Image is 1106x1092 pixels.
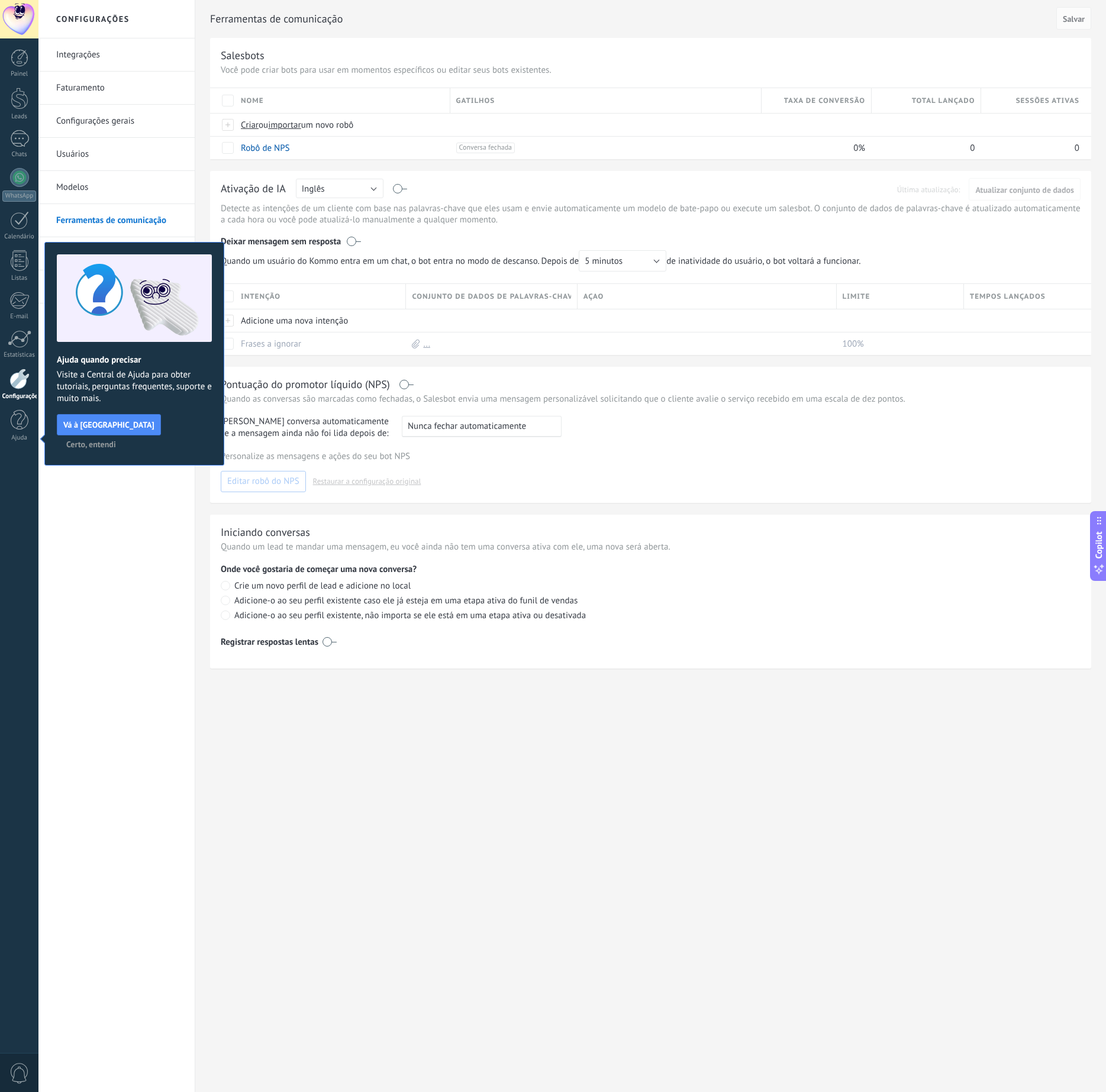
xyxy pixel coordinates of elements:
[57,414,161,435] button: Vá à [GEOGRAPHIC_DATA]
[241,338,301,350] a: Frases a ignorar
[221,564,1081,575] p: Onde você gostaria de começar uma nova conversa?
[38,105,195,138] li: Configurações gerais
[2,393,37,400] div: Configurações
[784,95,865,106] span: Taxa de conversão
[837,332,958,355] div: 100%
[38,38,195,72] li: Integrações
[296,179,383,198] button: Inglês
[241,95,264,106] span: Nome
[579,250,666,272] button: 5 minutos
[981,137,1079,159] div: 0
[872,137,976,159] div: 0
[235,309,400,332] div: Adicione uma nova intenção
[408,421,526,432] span: Nunca fechar automaticamente
[38,237,195,270] li: IA da Kommo
[2,274,37,282] div: Listas
[302,183,325,195] span: Inglês
[234,610,586,621] span: Adicione-o ao seu perfil existente, não importa se ele está em uma etapa ativa ou desativada
[221,182,286,197] div: Ativação de IA
[38,138,195,171] li: Usuários
[66,440,116,448] span: Certo, entendi
[221,250,867,272] span: de inatividade do usuário, o bot voltará a funcionar.
[56,171,183,204] a: Modelos
[38,72,195,105] li: Faturamento
[221,581,1081,592] label: Crie um novo perfil de lead e adicione no local
[456,95,495,106] span: Gatilhos
[2,351,37,359] div: Estatísticas
[268,119,301,131] span: importar
[1063,15,1085,23] span: Salvar
[2,113,37,121] div: Leads
[57,369,212,405] span: Visite a Central de Ajuda para obter tutoriais, perguntas frequentes, suporte e muito mais.
[56,204,183,237] a: Ferramentas de comunicação
[221,416,391,440] span: [PERSON_NAME] conversa automaticamente se a mensagem ainda não foi lida depois de:
[38,171,195,204] li: Modelos
[912,95,975,106] span: Total lançado
[241,143,290,154] a: Robô de NPS
[583,291,604,302] span: Açao
[61,435,121,453] button: Certo, entendi
[2,313,37,321] div: E-mail
[221,525,310,539] div: Iniciando conversas
[221,203,1081,225] p: Detecte as intenções de um cliente com base nas palavras-chave que eles usam e envie automaticame...
[241,119,259,131] span: Criar
[56,38,183,72] a: Integrações
[234,595,578,606] span: Adicione-o ao seu perfil existente caso ele já esteja em uma etapa ativa do funil de vendas
[38,204,195,237] li: Ferramentas de comunicação
[63,421,154,429] span: Vá à [GEOGRAPHIC_DATA]
[56,138,183,171] a: Usuários
[2,233,37,241] div: Calendário
[585,256,623,267] span: 5 minutos
[221,393,1081,405] p: Quando as conversas são marcadas como fechadas, o Salesbot envia uma mensagem personalizável soli...
[56,72,183,105] a: Faturamento
[2,151,37,159] div: Chats
[1093,532,1105,559] span: Copilot
[970,143,975,154] span: 0
[221,49,265,62] div: Salesbots
[1075,143,1079,154] span: 0
[221,64,1081,76] p: Você pode criar bots para usar em momentos específicos ou editar seus bots existentes.
[56,237,183,270] a: IA da Kommo
[853,143,865,154] span: 0%
[456,143,515,153] span: Conversa fechada
[843,338,864,350] span: 100%
[221,228,1081,250] div: Deixar mensagem sem resposta
[234,580,411,592] span: Crie um novo perfil de lead e adicione no local
[221,541,1081,553] p: Quando um lead te mandar uma mensagem, eu você ainda não tem uma conversa ativa com ele, uma nova...
[221,377,390,391] div: Pontuação do promotor líquido (NPS)
[221,610,1081,622] label: Adicione-o ao seu perfil existente, não importa se ele está em uma etapa ativa ou desativada
[221,596,1081,607] label: Adicione-o ao seu perfil existente caso ele já esteja em uma etapa ativa do funil de vendas
[2,434,37,442] div: Ajuda
[221,451,1081,462] p: Personalize as mensagens e ações do seu bot NPS
[2,70,37,78] div: Painel
[241,291,280,302] span: Intenção
[762,137,866,159] div: 0%
[1016,95,1079,106] span: Sessões ativas
[843,291,870,302] span: Limite
[423,338,430,350] a: ...
[221,250,666,272] span: Quando um usuário do Kommo entra em um chat, o bot entra no modo de descanso. Depois de
[2,190,36,202] div: WhatsApp
[259,119,268,131] span: ou
[57,354,212,366] h2: Ajuda quando precisar
[970,291,1046,302] span: Tempos lançados
[1056,7,1091,30] button: Salvar
[221,637,318,648] div: Registrar respostas lentas
[301,119,354,131] span: um novo robô
[210,7,1052,31] h2: Ferramentas de comunicação
[412,291,570,302] span: Conjunto de dados de palavras-chave
[56,105,183,138] a: Configurações gerais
